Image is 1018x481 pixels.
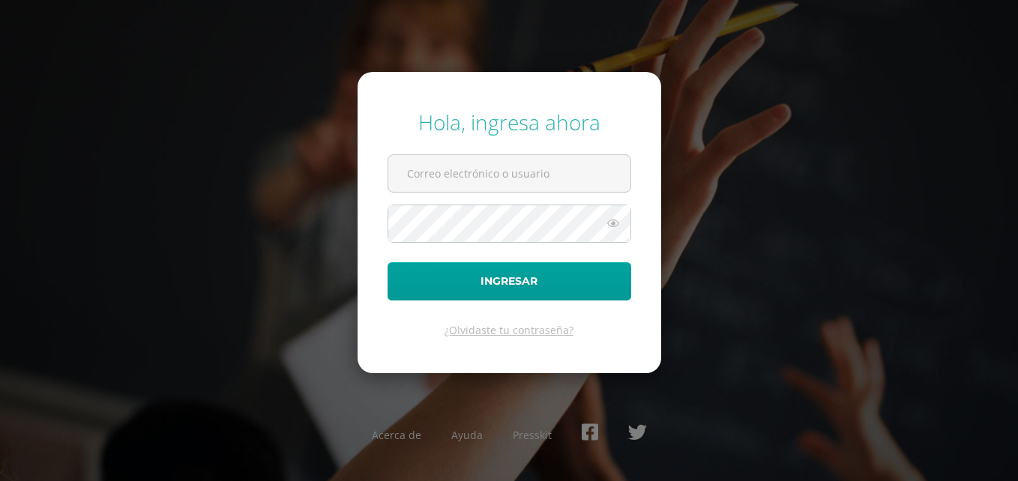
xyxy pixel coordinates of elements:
[451,428,483,442] a: Ayuda
[388,155,630,192] input: Correo electrónico o usuario
[388,262,631,300] button: Ingresar
[445,323,573,337] a: ¿Olvidaste tu contraseña?
[372,428,421,442] a: Acerca de
[388,108,631,136] div: Hola, ingresa ahora
[513,428,552,442] a: Presskit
